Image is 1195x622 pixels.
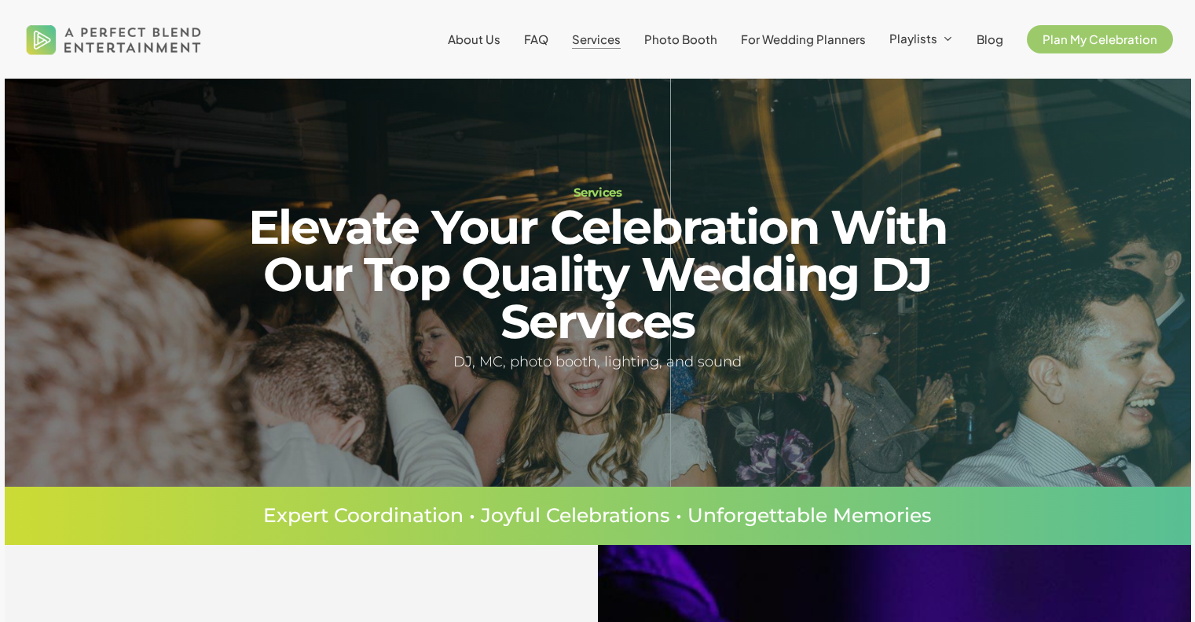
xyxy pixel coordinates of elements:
span: Photo Booth [644,31,717,46]
a: Photo Booth [644,33,717,46]
span: Plan My Celebration [1043,31,1157,46]
a: Blog [977,33,1003,46]
a: Plan My Celebration [1027,33,1173,46]
a: For Wedding Planners [741,33,866,46]
h5: DJ, MC, photo booth, lighting, and sound [237,351,958,374]
span: For Wedding Planners [741,31,866,46]
span: FAQ [524,31,548,46]
a: Playlists [889,32,953,46]
img: A Perfect Blend Entertainment [22,11,206,68]
span: Playlists [889,31,937,46]
span: Services [572,31,621,46]
a: FAQ [524,33,548,46]
h2: Elevate Your Celebration With Our Top Quality Wedding DJ Services [237,204,958,345]
h1: Services [237,186,958,198]
a: Services [572,33,621,46]
a: About Us [448,33,500,46]
span: Blog [977,31,1003,46]
span: About Us [448,31,500,46]
p: Expert Coordination • Joyful Celebrations • Unforgettable Memories [47,506,1148,525]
